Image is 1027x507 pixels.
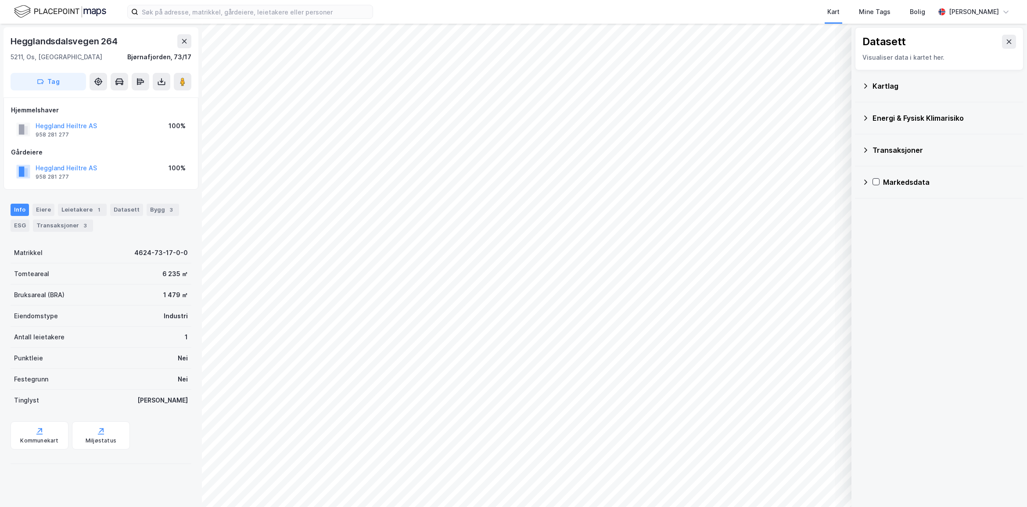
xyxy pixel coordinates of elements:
[862,35,906,49] div: Datasett
[169,121,186,131] div: 100%
[11,34,119,48] div: Hegglandsdalsvegen 264
[33,219,93,232] div: Transaksjoner
[94,205,103,214] div: 1
[167,205,176,214] div: 3
[86,437,116,444] div: Miljøstatus
[58,204,107,216] div: Leietakere
[110,204,143,216] div: Datasett
[14,269,49,279] div: Tomteareal
[32,204,54,216] div: Eiere
[11,52,102,62] div: 5211, Os, [GEOGRAPHIC_DATA]
[983,465,1027,507] iframe: Chat Widget
[14,290,65,300] div: Bruksareal (BRA)
[36,173,69,180] div: 958 281 277
[11,204,29,216] div: Info
[14,4,106,19] img: logo.f888ab2527a4732fd821a326f86c7f29.svg
[178,374,188,385] div: Nei
[11,105,191,115] div: Hjemmelshaver
[163,290,188,300] div: 1 479 ㎡
[827,7,840,17] div: Kart
[14,395,39,406] div: Tinglyst
[873,145,1016,155] div: Transaksjoner
[11,147,191,158] div: Gårdeiere
[873,113,1016,123] div: Energi & Fysisk Klimarisiko
[127,52,191,62] div: Bjørnafjorden, 73/17
[185,332,188,342] div: 1
[20,437,58,444] div: Kommunekart
[147,204,179,216] div: Bygg
[873,81,1016,91] div: Kartlag
[862,52,1016,63] div: Visualiser data i kartet her.
[910,7,925,17] div: Bolig
[162,269,188,279] div: 6 235 ㎡
[169,163,186,173] div: 100%
[11,73,86,90] button: Tag
[178,353,188,363] div: Nei
[14,311,58,321] div: Eiendomstype
[859,7,891,17] div: Mine Tags
[883,177,1016,187] div: Markedsdata
[164,311,188,321] div: Industri
[81,221,90,230] div: 3
[36,131,69,138] div: 958 281 277
[11,219,29,232] div: ESG
[983,465,1027,507] div: Kontrollprogram for chat
[14,248,43,258] div: Matrikkel
[134,248,188,258] div: 4624-73-17-0-0
[14,332,65,342] div: Antall leietakere
[949,7,999,17] div: [PERSON_NAME]
[138,5,373,18] input: Søk på adresse, matrikkel, gårdeiere, leietakere eller personer
[137,395,188,406] div: [PERSON_NAME]
[14,353,43,363] div: Punktleie
[14,374,48,385] div: Festegrunn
